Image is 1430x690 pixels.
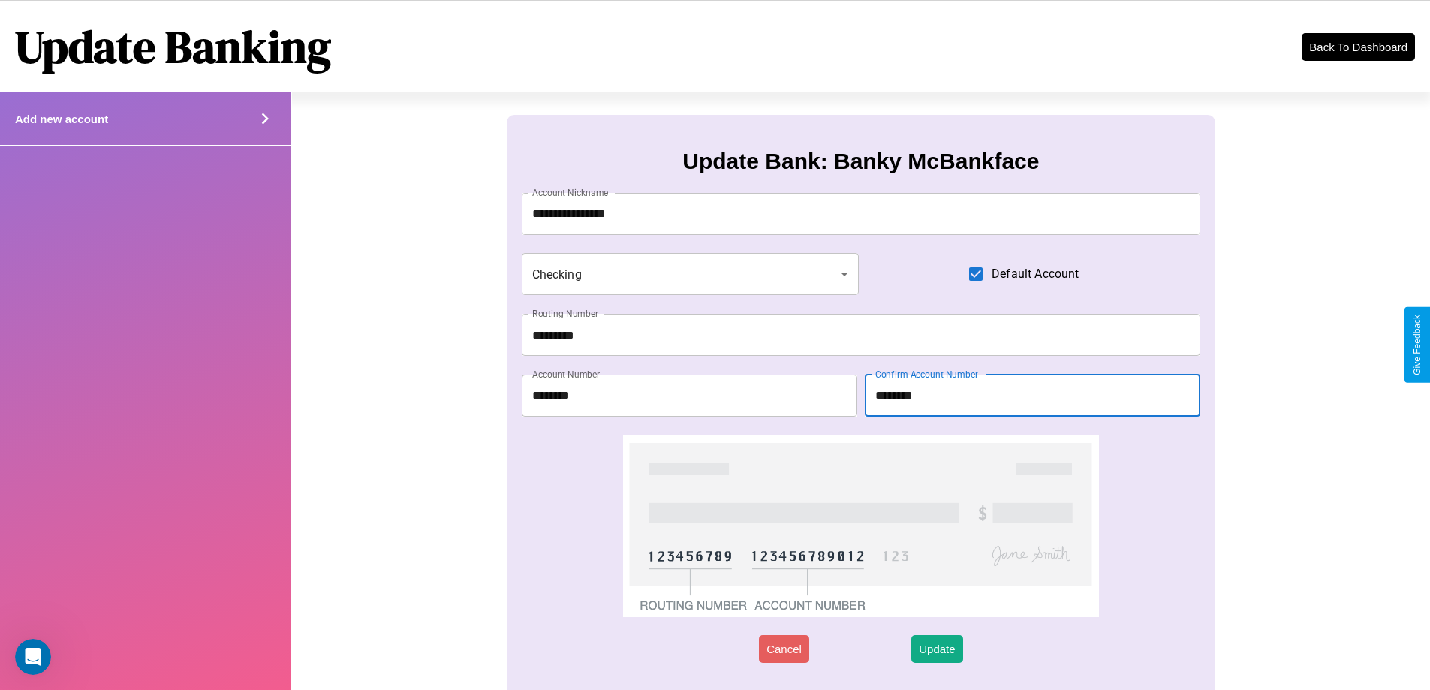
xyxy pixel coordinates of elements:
button: Back To Dashboard [1302,33,1415,61]
button: Cancel [759,635,809,663]
div: Checking [522,253,860,295]
h1: Update Banking [15,16,331,77]
div: Give Feedback [1412,315,1422,375]
label: Account Number [532,368,600,381]
h3: Update Bank: Banky McBankface [682,149,1039,174]
iframe: Intercom live chat [15,639,51,675]
img: check [623,435,1098,617]
label: Routing Number [532,307,598,320]
span: Default Account [992,265,1079,283]
h4: Add new account [15,113,108,125]
label: Account Nickname [532,186,609,199]
label: Confirm Account Number [875,368,978,381]
button: Update [911,635,962,663]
